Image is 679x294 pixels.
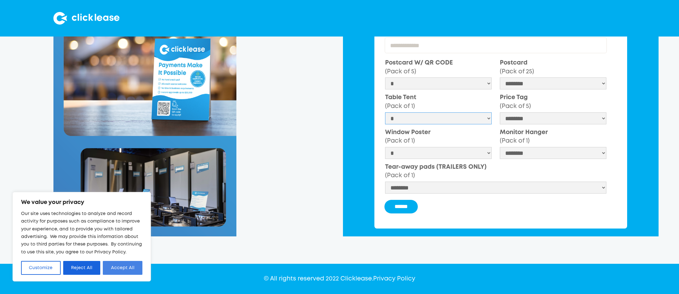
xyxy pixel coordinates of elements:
[500,104,531,109] span: (Pack of 5)
[500,128,606,145] label: Monitor Hanger
[385,93,492,110] label: Table Tent
[385,69,416,74] span: (Pack of 5)
[13,192,151,281] div: We value your privacy
[385,163,606,180] label: Tear-away pads (TRAILERS ONLY)
[500,138,530,144] span: (Pack of 1)
[103,261,142,275] button: Accept All
[21,212,142,254] span: Our site uses technologies to analyze and record activity for purposes such as compliance to impr...
[385,104,415,109] span: (Pack of 1)
[53,12,119,25] img: Clicklease logo
[63,261,101,275] button: Reject All
[500,69,534,74] span: (Pack of 25)
[21,199,142,206] p: We value your privacy
[385,128,492,145] label: Window Poster
[500,59,606,76] label: Postcard
[373,276,415,281] a: Privacy Policy
[385,138,415,144] span: (Pack of 1)
[264,274,415,283] div: © All rights reserved 2022 Clicklease.
[385,59,492,76] label: Postcard W/ QR CODE
[21,261,61,275] button: Customize
[385,173,415,178] span: (Pack of 1)
[500,93,606,110] label: Price Tag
